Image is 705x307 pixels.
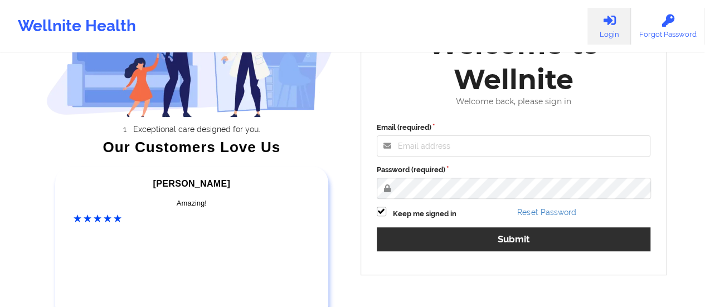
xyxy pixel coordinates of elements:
div: Welcome back, please sign in [369,97,659,106]
span: [PERSON_NAME] [153,179,230,188]
button: Submit [377,227,651,251]
a: Login [587,8,631,45]
label: Keep me signed in [393,208,456,220]
a: Forgot Password [631,8,705,45]
div: Amazing! [74,198,310,209]
label: Password (required) [377,164,651,176]
a: Reset Password [517,208,576,217]
li: Exceptional care designed for you. [56,125,337,134]
div: Welcome to Wellnite [369,27,659,97]
label: Email (required) [377,122,651,133]
div: Our Customers Love Us [46,142,337,153]
input: Email address [377,135,651,157]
